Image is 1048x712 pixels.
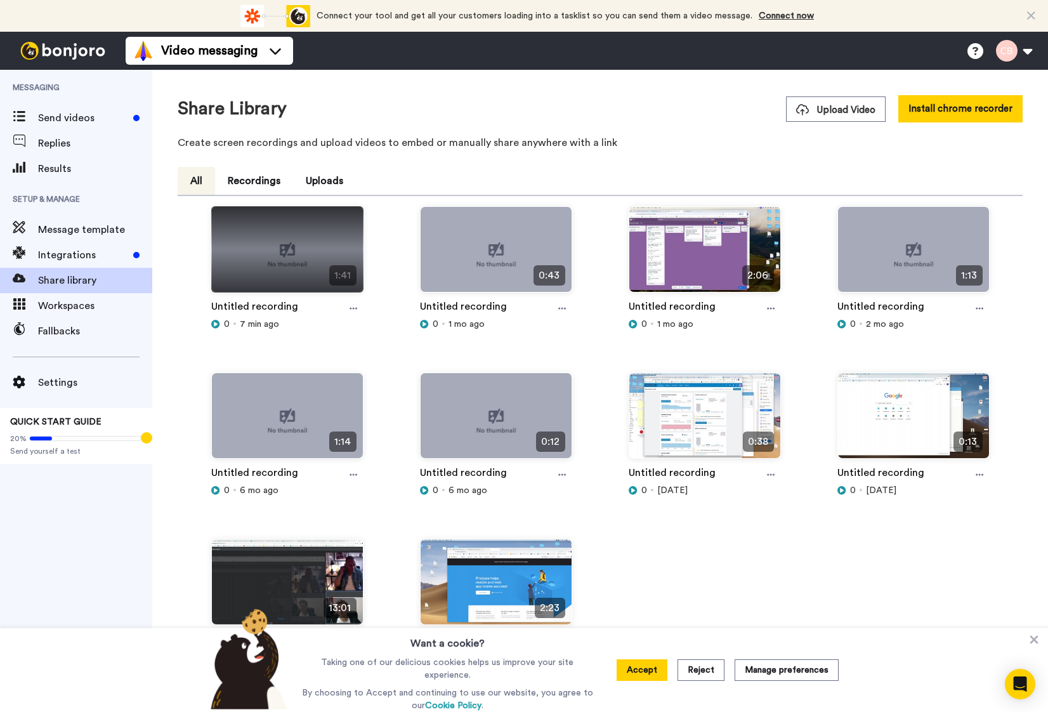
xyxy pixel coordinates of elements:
[38,136,152,151] span: Replies
[629,299,716,318] a: Untitled recording
[212,539,363,635] img: 90fbdb0f-74d9-4b8c-b0bb-cdb501be6ba6_thumbnail_source.jpg
[410,628,485,651] h3: Want a cookie?
[837,465,924,484] a: Untitled recording
[133,41,154,61] img: vm-color.svg
[38,161,152,176] span: Results
[211,484,364,497] div: 6 mo ago
[211,299,298,318] a: Untitled recording
[743,432,773,452] span: 0:38
[850,318,856,331] span: 0
[317,11,752,20] span: Connect your tool and get all your customers loading into a tasklist so you can send them a video...
[617,659,667,681] button: Accept
[535,598,565,618] span: 2:23
[953,432,982,452] span: 0:13
[629,484,781,497] div: [DATE]
[629,318,781,331] div: 1 mo ago
[38,375,152,390] span: Settings
[433,318,438,331] span: 0
[212,207,363,303] img: no-thumbnail.jpg
[141,432,152,444] div: Tooltip anchor
[10,418,102,426] span: QUICK START GUIDE
[324,598,356,618] span: 13:01
[420,465,507,484] a: Untitled recording
[678,659,724,681] button: Reject
[1005,669,1035,699] div: Open Intercom Messenger
[534,265,565,286] span: 0:43
[837,318,990,331] div: 2 mo ago
[10,433,27,444] span: 20%
[240,5,310,27] div: animation
[898,95,1023,122] button: Install chrome recorder
[742,265,773,286] span: 2:06
[433,484,438,497] span: 0
[421,373,572,469] img: no-thumbnail.jpg
[735,659,839,681] button: Manage preferences
[421,539,572,635] img: 24ddf5ce-837b-4d9b-846b-f66d6ba0d847_thumbnail_source.jpg
[38,222,152,237] span: Message template
[837,299,924,318] a: Untitled recording
[178,99,287,119] h1: Share Library
[178,135,1023,150] p: Create screen recordings and upload videos to embed or manually share anywhere with a link
[629,207,780,303] img: 0843f614-156c-4115-b1c2-8d06c1cc3e6d_thumbnail_source_1754390723.jpg
[299,687,596,712] p: By choosing to Accept and continuing to use our website, you agree to our .
[215,167,293,195] button: Recordings
[641,484,647,497] span: 0
[420,299,507,318] a: Untitled recording
[759,11,814,20] a: Connect now
[329,432,356,452] span: 1:14
[161,42,258,60] span: Video messaging
[212,373,363,469] img: no-thumbnail.jpg
[838,373,989,469] img: 0996bf5e-ebd3-4b50-8271-59bf6e39e5c7_thumbnail_source.jpg
[629,465,716,484] a: Untitled recording
[38,110,128,126] span: Send videos
[38,298,152,313] span: Workspaces
[293,167,356,195] button: Uploads
[38,247,128,263] span: Integrations
[536,432,565,452] span: 0:12
[425,701,481,710] a: Cookie Policy
[224,318,230,331] span: 0
[15,42,110,60] img: bj-logo-header-white.svg
[786,96,886,122] button: Upload Video
[38,324,152,339] span: Fallbacks
[38,273,152,288] span: Share library
[299,656,596,682] p: Taking one of our delicious cookies helps us improve your site experience.
[837,484,990,497] div: [DATE]
[10,446,142,456] span: Send yourself a test
[199,608,293,709] img: bear-with-cookie.png
[796,103,875,117] span: Upload Video
[956,265,982,286] span: 1:13
[838,207,989,303] img: no-thumbnail.jpg
[329,265,356,286] span: 1:41
[178,167,215,195] button: All
[420,484,572,497] div: 6 mo ago
[224,484,230,497] span: 0
[629,373,780,469] img: 97e3efc2-08cd-40c0-a967-ae5e484d2777_thumbnail_source_1663070679.jpg
[850,484,856,497] span: 0
[211,318,364,331] div: 7 min ago
[641,318,647,331] span: 0
[211,465,298,484] a: Untitled recording
[421,207,572,303] img: no-thumbnail.jpg
[420,318,572,331] div: 1 mo ago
